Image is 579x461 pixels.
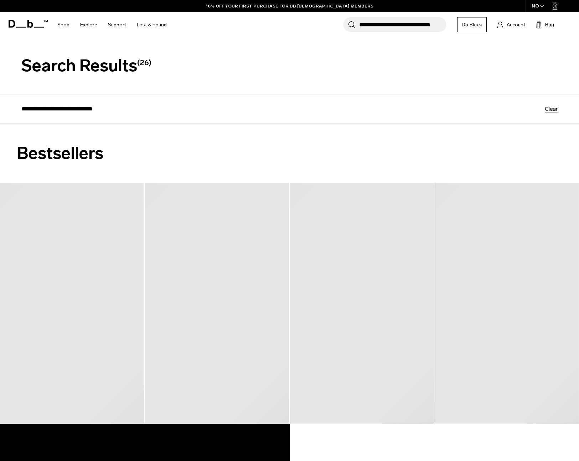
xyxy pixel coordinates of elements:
a: Lost & Found [137,12,167,37]
a: 10% OFF YOUR FIRST PURCHASE FOR DB [DEMOGRAPHIC_DATA] MEMBERS [206,3,373,9]
span: Search Results [21,56,151,76]
a: Db Black [457,17,487,32]
nav: Main Navigation [52,12,172,37]
span: Bag [545,21,554,29]
span: (26) [137,58,151,67]
button: Clear [545,106,558,112]
h2: Bestsellers [17,141,562,166]
a: Account [497,20,525,29]
a: Support [108,12,126,37]
a: Explore [80,12,97,37]
span: Account [507,21,525,29]
button: Bag [536,20,554,29]
a: Shop [57,12,69,37]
